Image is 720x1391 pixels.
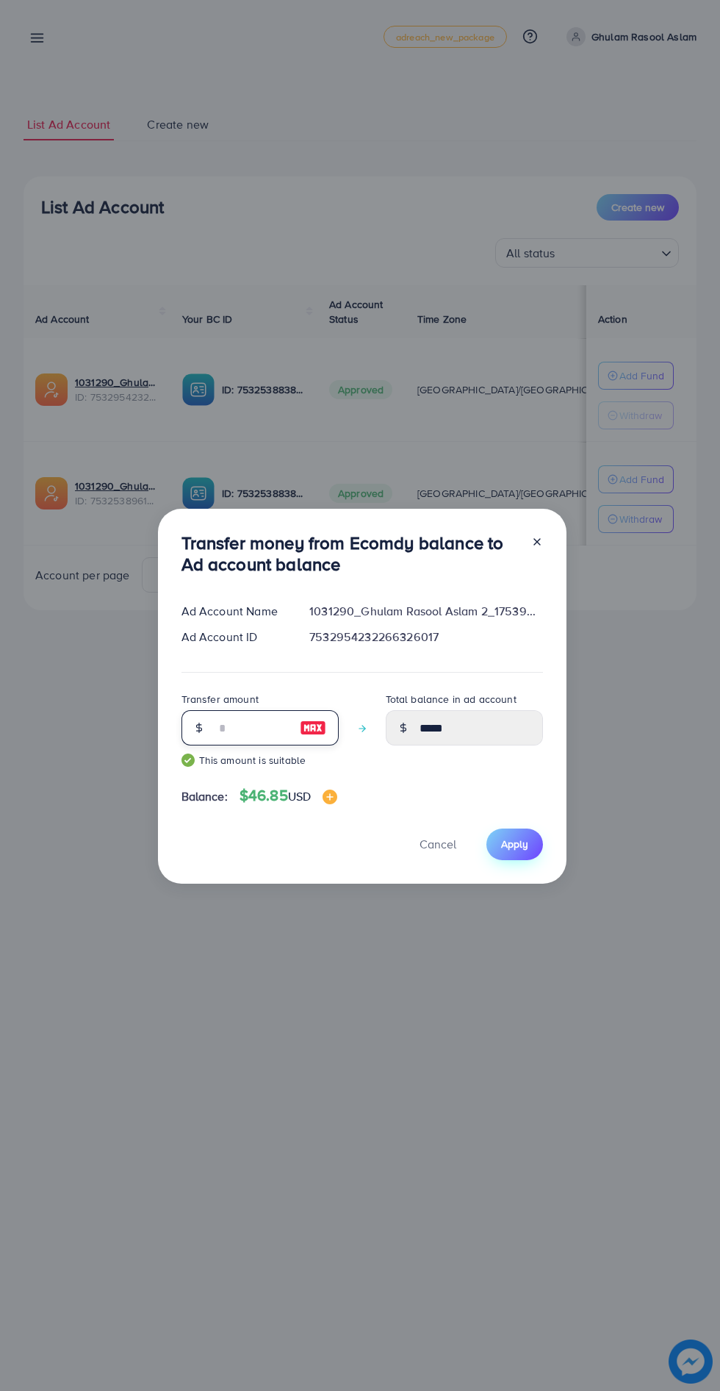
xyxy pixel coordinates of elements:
div: Ad Account Name [170,603,298,620]
h4: $46.85 [240,787,337,805]
img: guide [181,754,195,767]
span: Balance: [181,788,228,805]
img: image [300,719,326,737]
span: USD [288,788,311,804]
button: Apply [486,829,543,860]
div: Ad Account ID [170,629,298,646]
label: Transfer amount [181,692,259,707]
button: Cancel [401,829,475,860]
label: Total balance in ad account [386,692,516,707]
small: This amount is suitable [181,753,339,768]
div: 7532954232266326017 [298,629,554,646]
span: Apply [501,837,528,851]
h3: Transfer money from Ecomdy balance to Ad account balance [181,532,519,575]
img: image [323,790,337,804]
span: Cancel [420,836,456,852]
div: 1031290_Ghulam Rasool Aslam 2_1753902599199 [298,603,554,620]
